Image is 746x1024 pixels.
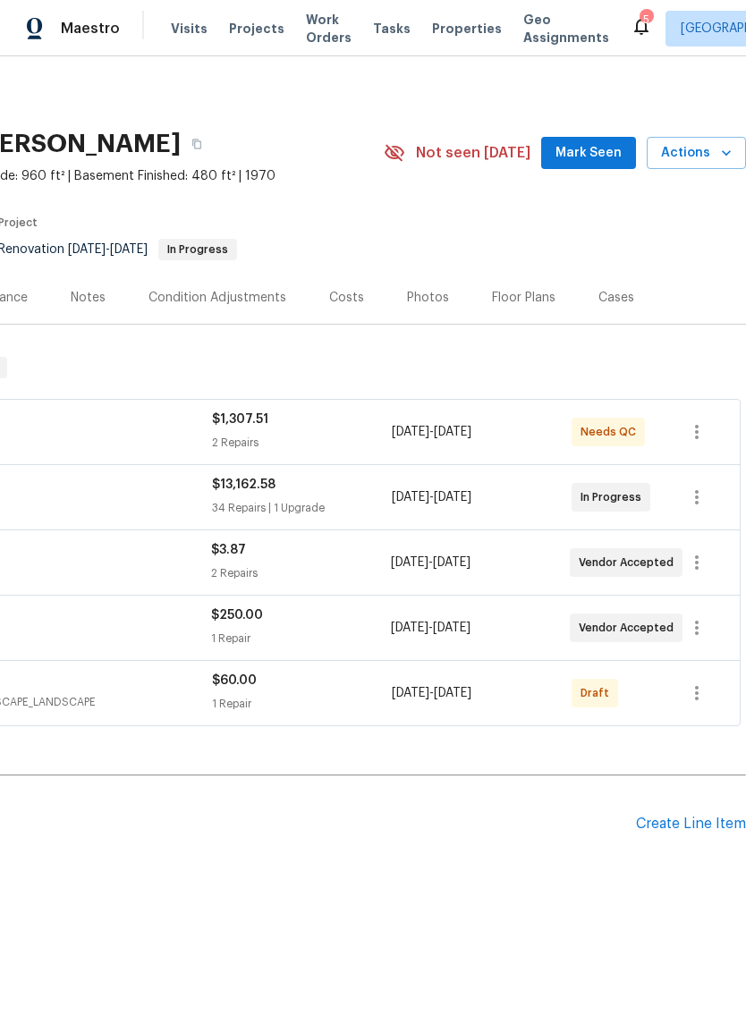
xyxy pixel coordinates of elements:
[212,499,392,517] div: 34 Repairs | 1 Upgrade
[434,687,471,699] span: [DATE]
[229,20,284,38] span: Projects
[432,20,502,38] span: Properties
[541,137,636,170] button: Mark Seen
[392,684,471,702] span: -
[71,289,106,307] div: Notes
[160,244,235,255] span: In Progress
[212,434,392,452] div: 2 Repairs
[579,554,681,571] span: Vendor Accepted
[581,684,616,702] span: Draft
[329,289,364,307] div: Costs
[212,674,257,687] span: $60.00
[68,243,148,256] span: -
[61,20,120,38] span: Maestro
[391,554,470,571] span: -
[212,413,268,426] span: $1,307.51
[579,619,681,637] span: Vendor Accepted
[110,243,148,256] span: [DATE]
[392,687,429,699] span: [DATE]
[433,622,470,634] span: [DATE]
[647,137,746,170] button: Actions
[391,619,470,637] span: -
[416,144,530,162] span: Not seen [DATE]
[391,622,428,634] span: [DATE]
[212,695,392,713] div: 1 Repair
[492,289,555,307] div: Floor Plans
[640,11,652,29] div: 5
[392,423,471,441] span: -
[212,478,276,491] span: $13,162.58
[661,142,732,165] span: Actions
[211,630,390,647] div: 1 Repair
[211,544,246,556] span: $3.87
[433,556,470,569] span: [DATE]
[211,564,390,582] div: 2 Repairs
[181,128,213,160] button: Copy Address
[391,556,428,569] span: [DATE]
[523,11,609,47] span: Geo Assignments
[581,488,649,506] span: In Progress
[211,609,263,622] span: $250.00
[392,426,429,438] span: [DATE]
[555,142,622,165] span: Mark Seen
[598,289,634,307] div: Cases
[148,289,286,307] div: Condition Adjustments
[392,491,429,504] span: [DATE]
[373,22,411,35] span: Tasks
[581,423,643,441] span: Needs QC
[636,816,746,833] div: Create Line Item
[68,243,106,256] span: [DATE]
[434,426,471,438] span: [DATE]
[171,20,208,38] span: Visits
[392,488,471,506] span: -
[407,289,449,307] div: Photos
[306,11,352,47] span: Work Orders
[434,491,471,504] span: [DATE]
